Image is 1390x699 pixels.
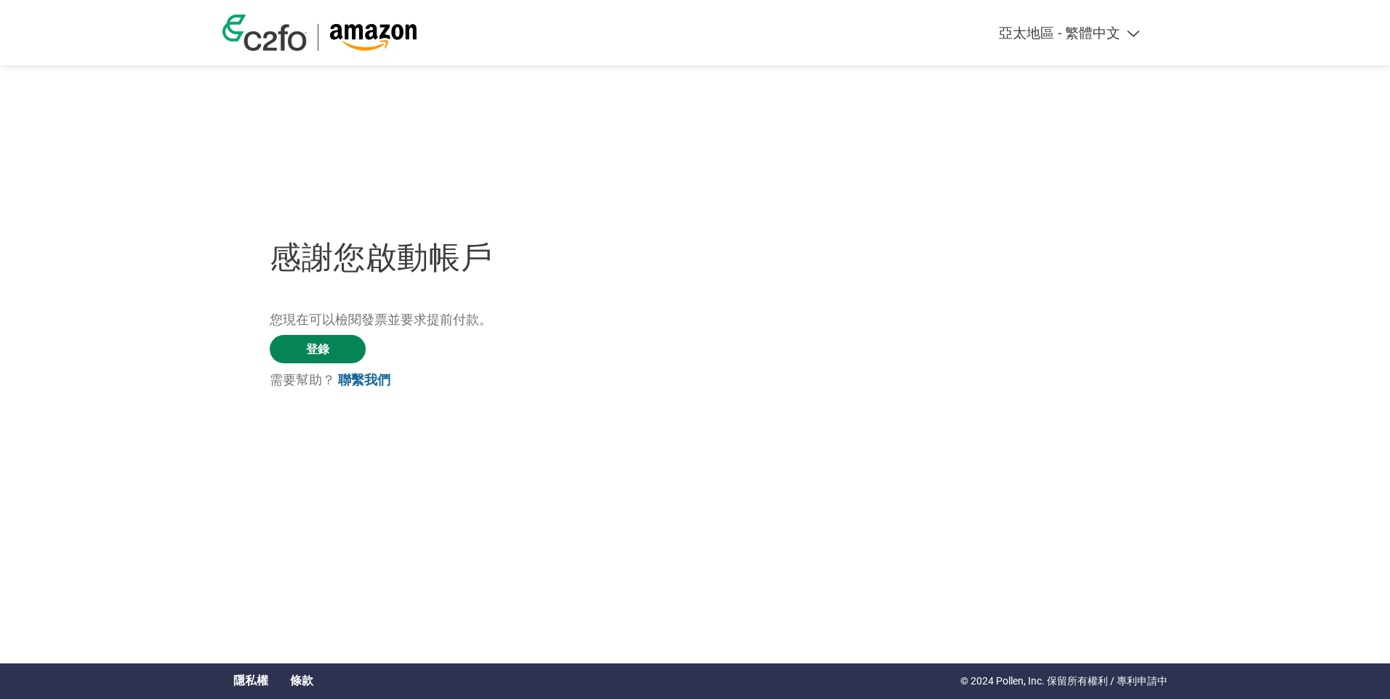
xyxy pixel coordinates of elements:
[270,237,695,279] h3: 感謝您啟動帳戶
[270,371,695,389] p: 需要幫助？
[329,24,417,51] img: Amazon
[290,674,313,689] a: 條款
[222,15,307,51] img: c2fo logo
[270,310,695,329] p: 您現在可以檢閱發票並要求提前付款。
[270,335,366,363] a: 登錄
[338,373,390,387] a: 聯繫我們
[960,674,1168,689] p: © 2024 Pollen, Inc. 保留所有權利 / 專利申請中
[233,674,268,689] a: 隱私權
